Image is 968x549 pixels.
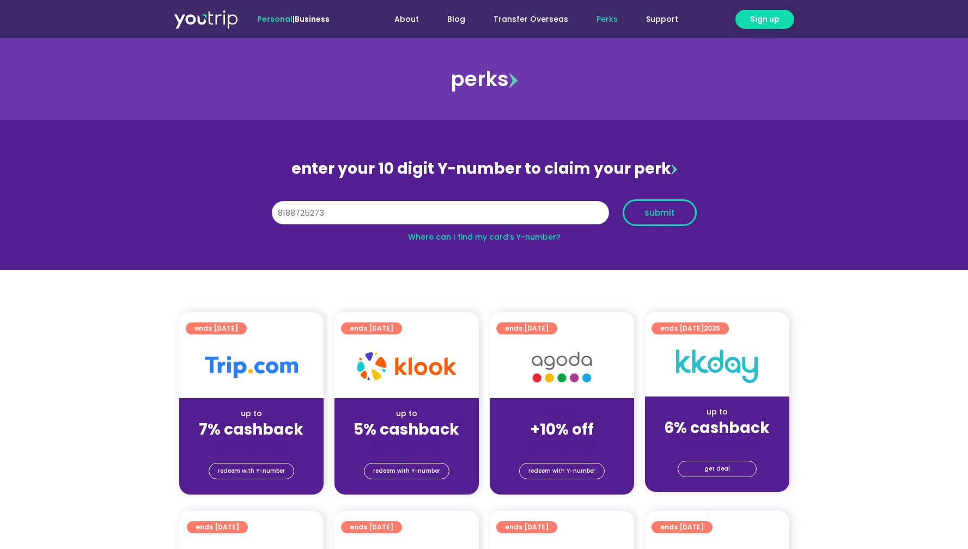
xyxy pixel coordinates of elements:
[632,9,692,29] a: Support
[654,406,781,418] div: up to
[209,463,294,479] a: redeem with Y-number
[678,461,757,477] a: get deal
[272,201,609,225] input: 10 digit Y-number (e.g. 8123456789)
[505,322,549,334] span: ends [DATE]
[704,461,730,477] span: get deal
[350,521,393,533] span: ends [DATE]
[218,463,285,479] span: redeem with Y-number
[272,199,697,234] form: Y Number
[433,9,479,29] a: Blog
[364,463,449,479] a: redeem with Y-number
[359,9,692,29] nav: Menu
[704,324,720,333] span: 2025
[660,322,720,334] span: ends [DATE]
[664,417,770,438] strong: 6% cashback
[479,9,582,29] a: Transfer Overseas
[266,155,702,183] div: enter your 10 digit Y-number to claim your perk
[343,440,470,451] div: (for stays only)
[505,521,549,533] span: ends [DATE]
[295,14,330,25] a: Business
[498,440,625,451] div: (for stays only)
[199,419,303,440] strong: 7% cashback
[188,408,315,419] div: up to
[654,438,781,449] div: (for stays only)
[341,322,402,334] a: ends [DATE]
[735,10,794,29] a: Sign up
[528,463,595,479] span: redeem with Y-number
[519,463,605,479] a: redeem with Y-number
[660,521,704,533] span: ends [DATE]
[194,322,238,334] span: ends [DATE]
[354,419,459,440] strong: 5% cashback
[380,9,433,29] a: About
[343,408,470,419] div: up to
[652,322,729,334] a: ends [DATE]2025
[750,14,780,25] span: Sign up
[408,231,561,242] a: Where can I find my card’s Y-number?
[496,521,557,533] a: ends [DATE]
[530,419,594,440] strong: +10% off
[644,209,675,217] span: submit
[196,521,239,533] span: ends [DATE]
[257,14,293,25] span: Personal
[652,521,713,533] a: ends [DATE]
[188,440,315,451] div: (for stays only)
[623,199,697,226] button: submit
[341,521,402,533] a: ends [DATE]
[552,408,572,419] span: up to
[187,521,248,533] a: ends [DATE]
[582,9,632,29] a: Perks
[186,322,247,334] a: ends [DATE]
[350,322,393,334] span: ends [DATE]
[496,322,557,334] a: ends [DATE]
[257,14,330,25] span: |
[373,463,440,479] span: redeem with Y-number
